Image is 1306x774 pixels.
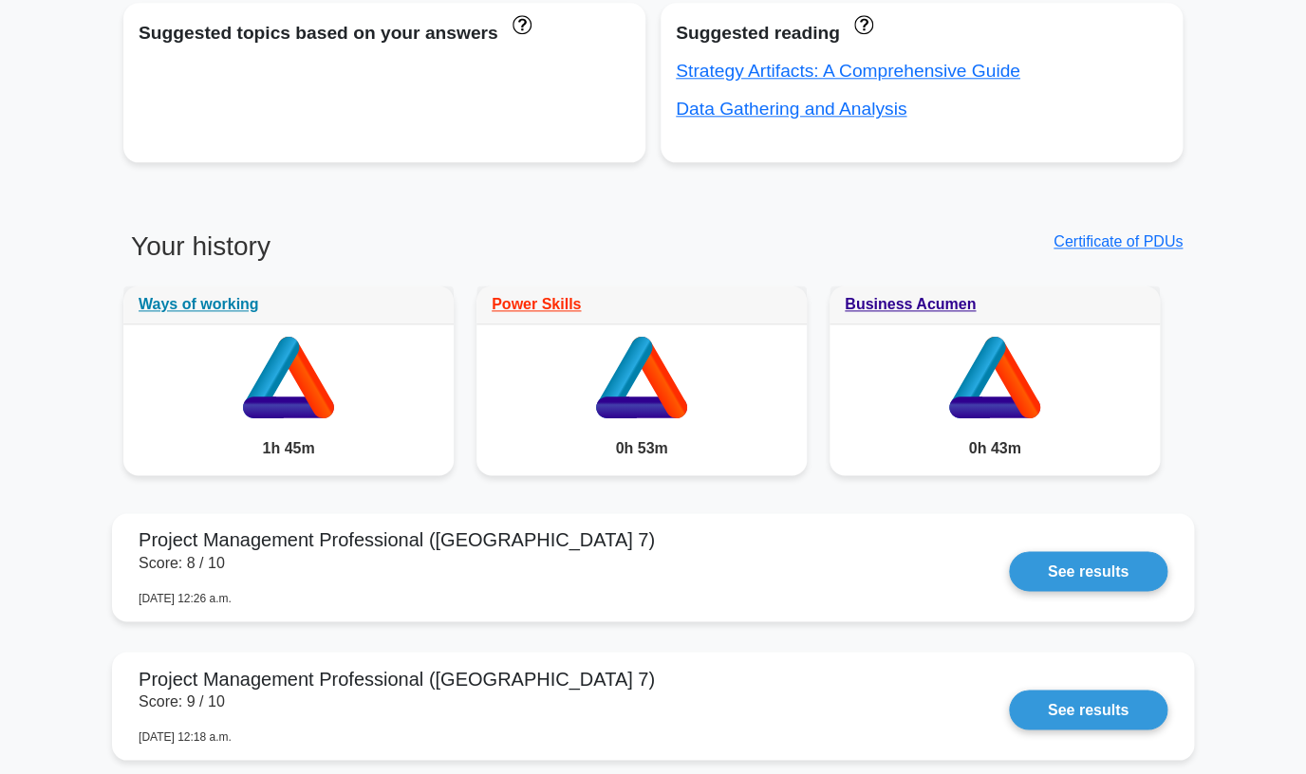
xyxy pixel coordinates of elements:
div: 1h 45m [123,422,454,475]
div: 0h 43m [830,422,1160,475]
a: Ways of working [139,296,259,312]
a: Power Skills [492,296,581,312]
a: See results [1009,551,1167,591]
a: Business Acumen [845,296,976,312]
div: Suggested reading [676,18,1167,48]
a: See results [1009,690,1167,729]
a: Strategy Artifacts: A Comprehensive Guide [676,61,1020,81]
div: Suggested topics based on your answers [139,18,630,48]
a: These topics have been answered less than 50% correct. Topics disapear when you answer questions ... [508,13,532,33]
a: These concepts have been answered less than 50% correct. The guides disapear when you answer ques... [849,13,873,33]
a: Data Gathering and Analysis [676,99,906,119]
div: 0h 53m [476,422,807,475]
h3: Your history [123,230,642,278]
a: Certificate of PDUs [1054,233,1183,249]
